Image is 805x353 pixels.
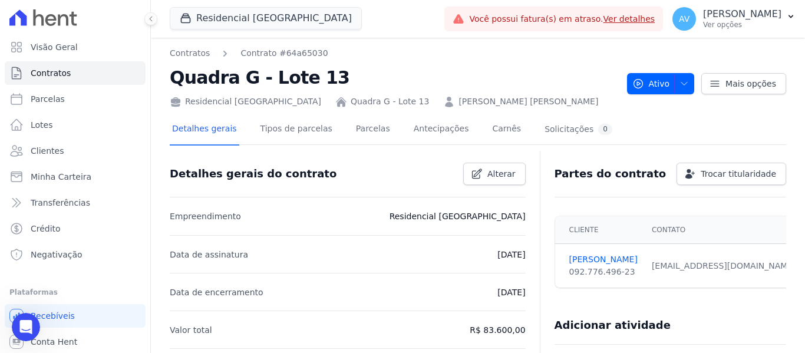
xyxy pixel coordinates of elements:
[170,47,618,60] nav: Breadcrumb
[632,73,670,94] span: Ativo
[677,163,786,185] a: Trocar titularidade
[170,7,362,29] button: Residencial [GEOGRAPHIC_DATA]
[9,285,141,299] div: Plataformas
[170,285,263,299] p: Data de encerramento
[5,304,146,328] a: Recebíveis
[351,95,429,108] a: Quadra G - Lote 13
[703,20,781,29] p: Ver opções
[170,47,328,60] nav: Breadcrumb
[487,168,516,180] span: Alterar
[5,113,146,137] a: Lotes
[627,73,695,94] button: Ativo
[5,217,146,240] a: Crédito
[31,67,71,79] span: Contratos
[542,114,615,146] a: Solicitações0
[390,209,526,223] p: Residencial [GEOGRAPHIC_DATA]
[458,95,598,108] a: [PERSON_NAME] [PERSON_NAME]
[354,114,392,146] a: Parcelas
[470,323,525,337] p: R$ 83.600,00
[490,114,523,146] a: Carnês
[703,8,781,20] p: [PERSON_NAME]
[170,248,248,262] p: Data de assinatura
[569,253,638,266] a: [PERSON_NAME]
[5,61,146,85] a: Contratos
[645,216,803,244] th: Contato
[258,114,335,146] a: Tipos de parcelas
[240,47,328,60] a: Contrato #64a65030
[569,266,638,278] div: 092.776.496-23
[497,248,525,262] p: [DATE]
[497,285,525,299] p: [DATE]
[31,93,65,105] span: Parcelas
[5,165,146,189] a: Minha Carteira
[31,223,61,235] span: Crédito
[31,336,77,348] span: Conta Hent
[555,318,671,332] h3: Adicionar atividade
[725,78,776,90] span: Mais opções
[170,47,210,60] a: Contratos
[5,35,146,59] a: Visão Geral
[411,114,471,146] a: Antecipações
[469,13,655,25] span: Você possui fatura(s) em atraso.
[31,249,83,260] span: Negativação
[5,243,146,266] a: Negativação
[31,197,90,209] span: Transferências
[31,171,91,183] span: Minha Carteira
[5,139,146,163] a: Clientes
[170,209,241,223] p: Empreendimento
[463,163,526,185] a: Alterar
[170,64,618,91] h2: Quadra G - Lote 13
[652,260,796,272] div: [EMAIL_ADDRESS][DOMAIN_NAME]
[170,167,336,181] h3: Detalhes gerais do contrato
[31,119,53,131] span: Lotes
[701,168,776,180] span: Trocar titularidade
[31,145,64,157] span: Clientes
[679,15,689,23] span: AV
[170,114,239,146] a: Detalhes gerais
[5,87,146,111] a: Parcelas
[701,73,786,94] a: Mais opções
[545,124,612,135] div: Solicitações
[170,323,212,337] p: Valor total
[555,216,645,244] th: Cliente
[12,313,40,341] iframe: Intercom live chat
[603,14,655,24] a: Ver detalhes
[663,2,805,35] button: AV [PERSON_NAME] Ver opções
[598,124,612,135] div: 0
[31,41,78,53] span: Visão Geral
[170,95,321,108] div: Residencial [GEOGRAPHIC_DATA]
[31,310,75,322] span: Recebíveis
[555,167,667,181] h3: Partes do contrato
[5,191,146,215] a: Transferências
